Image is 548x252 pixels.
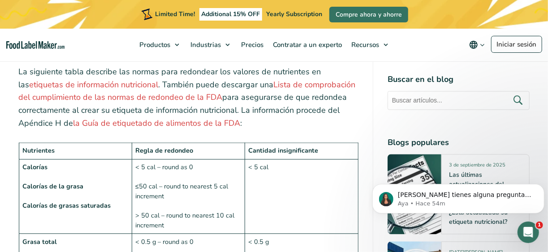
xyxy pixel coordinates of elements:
input: Buscar artículos... [388,91,530,110]
a: Recursos [347,29,393,61]
span: Industrias [188,40,222,49]
h4: Buscar en el blog [388,73,530,85]
span: Contratar a un experto [270,40,343,49]
iframe: Intercom notifications mensaje [369,165,548,228]
span: Precios [238,40,264,49]
iframe: Intercom live chat [518,222,539,243]
a: Iniciar sesión [491,36,542,53]
a: Food Label Maker homepage [6,41,65,49]
span: Yearly Subscription [266,10,322,18]
span: Additional 15% OFF [199,8,263,21]
a: Precios [237,29,266,61]
strong: Cantidad insignificante [249,146,319,155]
span: Recursos [349,40,380,49]
strong: Regla de redondeo [135,146,193,155]
strong: Calorías de grasas saturadas [22,201,111,210]
span: 1 [536,222,543,229]
a: Industrias [186,29,234,61]
td: < 5 cal – round as 0 ≤50 cal – round to nearest 5 cal increment > 50 cal – round to nearest 10 ca... [132,159,245,234]
strong: Grasa total [22,238,57,247]
a: Contratar a un experto [268,29,345,61]
a: Compre ahora y ahorre [329,7,408,22]
strong: Nutrientes [22,146,55,155]
strong: Calorías de la grasa [22,182,83,191]
span: 3 de septiembre de 2025 [449,162,505,172]
h4: Blogs populares [388,137,530,149]
span: Limited Time! [155,10,195,18]
td: < 5 cal [245,159,358,234]
button: Change language [463,36,491,54]
a: etiquetas de información nutricional [30,80,159,90]
strong: Calorías [22,163,47,172]
span: Productos [137,40,171,49]
a: Productos [135,29,184,61]
p: La siguiente tabla describe las normas para redondear los valores de nutrientes en las . También ... [19,66,358,130]
a: la Guía de etiquetado de alimentos de la FDA [73,118,241,129]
